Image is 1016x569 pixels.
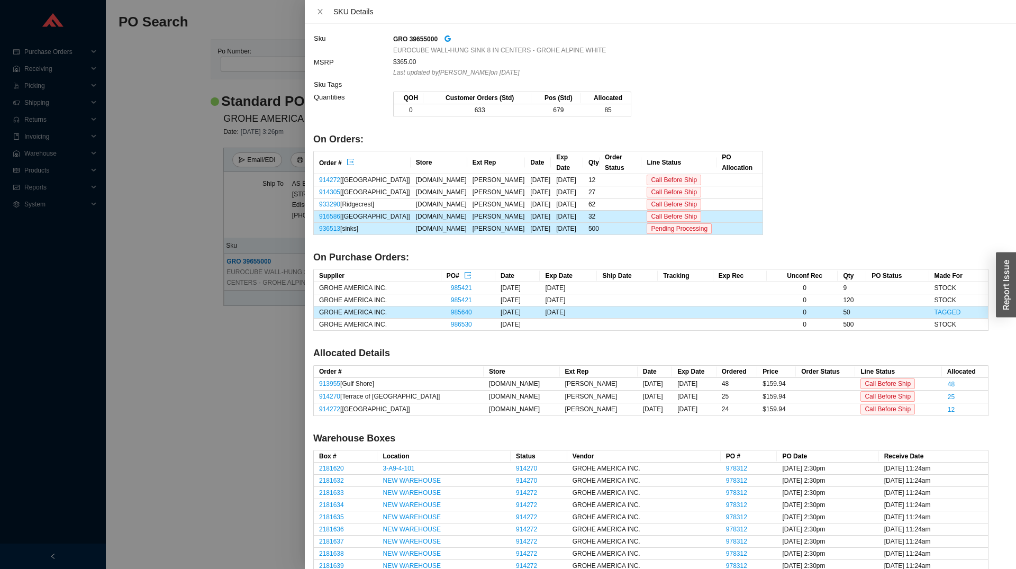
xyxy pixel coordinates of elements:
th: PO Allocation [716,151,763,174]
td: 50 [838,306,866,319]
td: GROHE AMERICA INC. [567,511,721,523]
span: export [464,272,471,280]
td: [DATE] [551,174,583,186]
th: PO Date [777,450,878,463]
td: 0 [767,282,838,294]
td: [PERSON_NAME] [560,403,638,416]
td: [DOMAIN_NAME] [484,391,560,403]
td: [DATE] 2:30pm [777,536,878,548]
td: [DATE] [495,319,540,331]
td: [DATE] [672,378,716,391]
td: [DATE] 11:24am [879,463,988,475]
a: 914272 [319,405,340,413]
td: 0 [767,306,838,319]
th: Exp Date [540,269,597,282]
td: [DATE] 2:30pm [777,463,878,475]
td: [DOMAIN_NAME] [411,223,467,235]
td: [DATE] [495,282,540,294]
th: Qty [838,269,866,282]
td: [DATE] [525,198,551,211]
a: 2181637 [319,538,344,545]
a: 2181635 [319,513,344,521]
td: 25 [716,391,757,403]
td: [[GEOGRAPHIC_DATA]] [314,186,411,198]
td: [DATE] [525,186,551,198]
span: Call Before Ship [647,187,701,197]
th: Unconf Rec [767,269,838,282]
a: 914272 [319,176,340,184]
h4: Warehouse Boxes [313,432,988,445]
a: 985421 [451,284,472,292]
i: Last updated by [PERSON_NAME] on [DATE] [393,69,520,76]
th: PO# [441,269,495,282]
th: Vendor [567,450,721,463]
a: NEW WAREHOUSE [383,477,441,484]
button: 12 [947,404,955,409]
td: [DATE] 2:30pm [777,511,878,523]
button: export [346,157,355,166]
td: [PERSON_NAME] [467,174,525,186]
th: Exp Date [551,151,583,174]
td: 500 [838,319,866,331]
td: [Gulf Shore] [314,378,484,391]
td: [DATE] 11:24am [879,523,988,536]
td: 24 [716,403,757,416]
th: Made For [929,269,988,282]
th: Line Status [641,151,716,174]
td: [DOMAIN_NAME] [411,198,467,211]
td: [PERSON_NAME] [467,211,525,223]
th: Exp Date [672,366,716,378]
td: GROHE AMERICA INC. [567,523,721,536]
td: GROHE AMERICA INC. [567,475,721,487]
td: [DATE] [540,282,597,294]
a: 914272 [516,550,537,557]
th: Ordered [716,366,757,378]
td: 633 [423,104,532,116]
a: 978312 [726,550,747,557]
th: Store [411,151,467,174]
td: 9 [838,282,866,294]
a: 914272 [516,501,537,509]
td: [DATE] [525,211,551,223]
a: NEW WAREHOUSE [383,526,441,533]
a: 936513 [319,225,340,232]
td: [DATE] 2:30pm [777,548,878,560]
a: 2181633 [319,489,344,496]
td: [DATE] 2:30pm [777,475,878,487]
td: GROHE AMERICA INC. [567,487,721,499]
th: Exp Rec [713,269,767,282]
h4: Allocated Details [313,347,988,360]
th: PO Status [866,269,929,282]
span: Call Before Ship [647,211,701,222]
td: 48 [716,378,757,391]
td: [DATE] [551,186,583,198]
a: 914270 [516,477,537,484]
a: 913955 [319,380,340,387]
a: 914272 [516,513,537,521]
td: GROHE AMERICA INC. [567,548,721,560]
button: Close [313,7,327,16]
a: 978312 [726,513,747,521]
span: google [444,35,451,42]
td: [PERSON_NAME] [560,378,638,391]
td: [DATE] [551,223,583,235]
td: [DOMAIN_NAME] [411,211,467,223]
th: Box # [314,450,377,463]
span: Pending Processing [647,223,712,234]
td: [DATE] [551,211,583,223]
td: 27 [583,186,600,198]
th: Tracking [658,269,713,282]
td: [DATE] [638,378,672,391]
td: $159.94 [757,378,796,391]
td: 12 [583,174,600,186]
td: [[GEOGRAPHIC_DATA]] [314,211,411,223]
td: STOCK [929,294,988,306]
td: GROHE AMERICA INC. [567,463,721,475]
td: GROHE AMERICA INC. [314,306,441,319]
td: [DATE] 11:24am [879,475,988,487]
td: [DATE] 2:30pm [777,523,878,536]
span: Call Before Ship [860,378,915,389]
span: Call Before Ship [647,199,701,210]
a: 985421 [451,296,472,304]
th: Price [757,366,796,378]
